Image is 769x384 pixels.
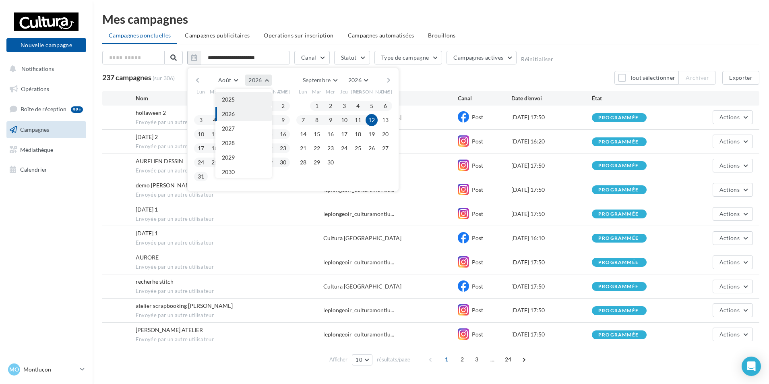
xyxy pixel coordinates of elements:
[334,51,370,64] button: Statut
[453,54,503,61] span: Campagnes actives
[215,107,272,121] button: 2026
[338,114,350,126] button: 10
[713,231,753,245] button: Actions
[209,114,221,126] button: 4
[379,100,391,112] button: 6
[511,94,592,102] div: Date d'envoi
[136,191,324,199] span: Envoyée par un autre utilisateur
[713,207,753,221] button: Actions
[511,282,592,291] div: [DATE] 17:50
[352,354,372,365] button: 10
[379,114,391,126] button: 13
[348,32,414,39] span: Campagnes automatisées
[136,94,324,102] div: Nom
[5,161,88,178] a: Calendrier
[338,100,350,112] button: 3
[210,88,219,95] span: Mar
[713,183,753,197] button: Actions
[218,77,231,83] span: Août
[511,234,592,242] div: [DATE] 16:10
[713,328,753,341] button: Actions
[264,32,333,39] span: Operations sur inscription
[472,114,483,120] span: Post
[598,115,639,120] div: programmée
[195,128,207,140] button: 10
[352,100,364,112] button: 4
[5,60,85,77] button: Notifications
[249,88,290,95] span: [PERSON_NAME]
[6,362,86,377] a: Mo Montluçon
[238,88,246,95] span: Jeu
[311,156,323,168] button: 29
[511,258,592,266] div: [DATE] 17:50
[215,150,272,165] button: 2029
[679,71,716,85] button: Archiver
[598,332,639,338] div: programmée
[277,114,289,126] button: 9
[592,94,672,102] div: État
[222,168,235,175] span: 2030
[719,162,740,169] span: Actions
[598,260,639,265] div: programmée
[209,128,221,140] button: 11
[323,282,401,291] div: Cultura [GEOGRAPHIC_DATA]
[742,357,761,376] div: Open Intercom Messenger
[713,280,753,293] button: Actions
[277,156,289,168] button: 30
[21,85,49,92] span: Opérations
[511,186,592,194] div: [DATE] 17:50
[102,13,759,25] div: Mes campagnes
[719,331,740,338] span: Actions
[472,259,483,266] span: Post
[311,128,323,140] button: 15
[719,186,740,193] span: Actions
[209,142,221,154] button: 18
[511,210,592,218] div: [DATE] 17:50
[248,77,262,83] span: 2026
[185,32,250,39] span: Campagnes publicitaires
[222,96,235,103] span: 2025
[325,156,337,168] button: 30
[136,336,324,343] span: Envoyée par un autre utilisateur
[325,142,337,154] button: 23
[215,75,241,86] button: Août
[598,236,639,241] div: programmée
[299,88,308,95] span: Lun
[311,100,323,112] button: 1
[297,156,309,168] button: 28
[366,128,378,140] button: 19
[195,114,207,126] button: 3
[348,77,362,83] span: 2026
[136,182,196,189] span: demo melissa
[472,210,483,217] span: Post
[136,254,159,261] span: AURORE
[136,302,233,309] span: atelier scrapbooking chris
[136,206,158,213] span: HALLOWEEN 1
[713,255,753,269] button: Actions
[23,365,77,374] p: Montluçon
[136,288,324,295] span: Envoyée par un autre utilisateur
[511,330,592,338] div: [DATE] 17:50
[136,158,183,164] span: AURELIEN DESSIN
[5,141,88,158] a: Médiathèque
[297,142,309,154] button: 21
[20,146,53,153] span: Médiathèque
[380,88,390,95] span: Dim
[21,65,54,72] span: Notifications
[277,128,289,140] button: 16
[713,110,753,124] button: Actions
[195,156,207,168] button: 24
[352,142,364,154] button: 25
[215,136,272,150] button: 2028
[303,77,331,83] span: Septembre
[511,306,592,314] div: [DATE] 17:50
[297,114,309,126] button: 7
[325,100,337,112] button: 2
[377,356,410,363] span: résultats/page
[356,357,362,363] span: 10
[719,114,740,120] span: Actions
[598,163,639,168] div: programmée
[598,187,639,193] div: programmée
[719,138,740,145] span: Actions
[136,264,324,271] span: Envoyée par un autre utilisateur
